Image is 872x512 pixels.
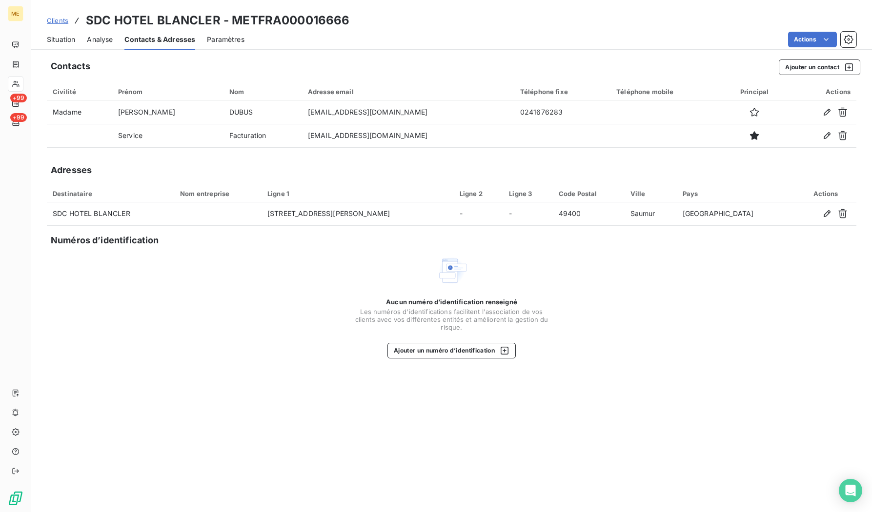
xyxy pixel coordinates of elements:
[47,100,112,124] td: Madame
[47,202,174,226] td: SDC HOTEL BLANCLER
[112,100,223,124] td: [PERSON_NAME]
[683,190,789,197] div: Pays
[51,234,159,247] h5: Numéros d’identification
[454,202,504,226] td: -
[460,190,498,197] div: Ligne 2
[677,202,795,226] td: [GEOGRAPHIC_DATA]
[8,6,23,21] div: ME
[8,96,23,111] a: +99
[788,32,837,47] button: Actions
[118,88,218,96] div: Prénom
[223,124,302,147] td: Facturation
[229,88,296,96] div: Nom
[10,113,27,122] span: +99
[180,190,256,197] div: Nom entreprise
[839,479,862,502] div: Open Intercom Messenger
[779,59,860,75] button: Ajouter un contact
[302,100,514,124] td: [EMAIL_ADDRESS][DOMAIN_NAME]
[267,190,448,197] div: Ligne 1
[553,202,625,226] td: 49400
[51,163,92,177] h5: Adresses
[387,343,516,358] button: Ajouter un numéro d’identification
[514,100,610,124] td: 0241676283
[53,190,168,197] div: Destinataire
[801,190,851,197] div: Actions
[509,190,547,197] div: Ligne 3
[354,308,549,331] span: Les numéros d'identifications facilitent l'association de vos clients avec vos différentes entité...
[53,88,106,96] div: Civilité
[10,94,27,102] span: +99
[262,202,454,226] td: [STREET_ADDRESS][PERSON_NAME]
[503,202,553,226] td: -
[728,88,781,96] div: Principal
[87,35,113,44] span: Analyse
[8,115,23,131] a: +99
[625,202,677,226] td: Saumur
[51,59,90,73] h5: Contacts
[386,298,517,306] span: Aucun numéro d’identification renseigné
[308,88,508,96] div: Adresse email
[86,12,349,29] h3: SDC HOTEL BLANCLER - METFRA000016666
[47,16,68,25] a: Clients
[223,100,302,124] td: DUBUS
[8,491,23,506] img: Logo LeanPay
[47,17,68,24] span: Clients
[630,190,671,197] div: Ville
[793,88,851,96] div: Actions
[302,124,514,147] td: [EMAIL_ADDRESS][DOMAIN_NAME]
[436,255,467,286] img: Empty state
[559,190,619,197] div: Code Postal
[616,88,716,96] div: Téléphone mobile
[520,88,605,96] div: Téléphone fixe
[124,35,195,44] span: Contacts & Adresses
[112,124,223,147] td: Service
[207,35,244,44] span: Paramètres
[47,35,75,44] span: Situation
